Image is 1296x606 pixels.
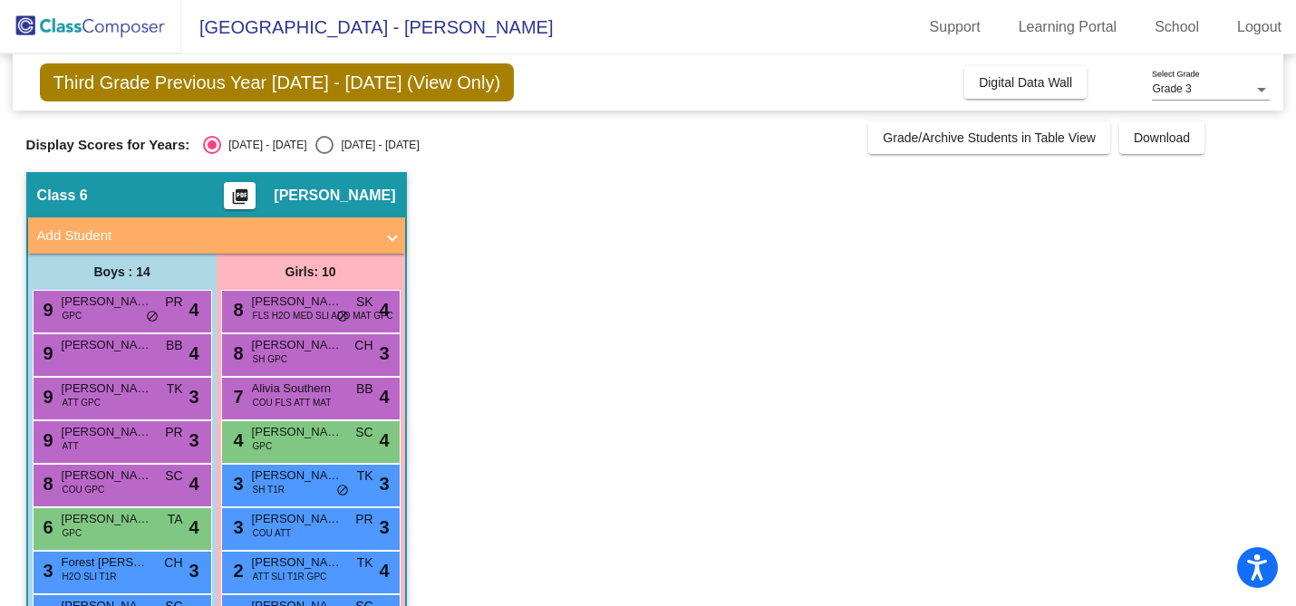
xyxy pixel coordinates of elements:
span: [PERSON_NAME] [62,380,152,398]
a: School [1140,13,1214,42]
span: [PERSON_NAME] [62,336,152,354]
span: GPC [63,309,82,322]
mat-expansion-panel-header: Add Student [28,217,405,254]
span: 4 [379,296,389,323]
span: do_not_disturb_alt [336,310,349,324]
span: 3 [39,561,53,581]
span: CH [354,336,372,355]
span: [PERSON_NAME] [62,423,152,441]
span: [GEOGRAPHIC_DATA] - [PERSON_NAME] [181,13,553,42]
div: [DATE] - [DATE] [334,137,419,153]
a: Logout [1223,13,1296,42]
span: COU ATT [253,526,292,540]
div: Boys : 14 [28,254,217,290]
button: Download [1119,121,1204,154]
span: ATT SLI T1R GPC [253,570,327,583]
span: ATT GPC [63,396,101,409]
span: do_not_disturb_alt [146,310,159,324]
mat-radio-group: Select an option [203,136,419,154]
span: SC [355,423,372,442]
span: Third Grade Previous Year [DATE] - [DATE] (View Only) [40,63,515,101]
span: 8 [229,343,244,363]
span: ATT [63,439,79,453]
span: 3 [379,340,389,367]
span: [PERSON_NAME] [252,423,343,441]
span: FLS H2O MED SLI ADD MAT GPC [253,309,393,322]
span: 4 [189,340,198,367]
span: 9 [39,343,53,363]
span: BB [356,380,373,399]
span: 3 [229,474,244,494]
span: 4 [379,557,389,584]
span: SH T1R [253,483,285,496]
button: Print Students Details [224,182,256,209]
div: Girls: 10 [217,254,405,290]
span: 3 [229,517,244,537]
span: 4 [189,514,198,541]
span: [PERSON_NAME] [252,467,343,485]
button: Digital Data Wall [964,66,1087,99]
span: COU FLS ATT MAT [253,396,332,409]
a: Support [915,13,995,42]
span: PR [165,293,182,312]
span: do_not_disturb_alt [336,484,349,498]
span: Display Scores for Years: [26,137,190,153]
span: TK [357,467,373,486]
span: 9 [39,300,53,320]
span: H2O SLI T1R [63,570,117,583]
span: 3 [379,514,389,541]
a: Learning Portal [1004,13,1132,42]
span: 4 [229,430,244,450]
span: 3 [189,383,198,410]
span: Digital Data Wall [979,75,1072,90]
span: [PERSON_NAME] [252,293,343,311]
span: [PERSON_NAME] [62,510,152,528]
span: SH GPC [253,352,287,366]
span: Grade 3 [1152,82,1191,95]
span: TA [168,510,183,529]
span: 8 [39,474,53,494]
span: TK [167,380,183,399]
span: 4 [189,296,198,323]
span: Grade/Archive Students in Table View [883,130,1096,145]
span: CH [164,553,182,572]
span: [PERSON_NAME] [274,187,395,205]
span: 9 [39,430,53,450]
span: SK [356,293,373,312]
span: 8 [229,300,244,320]
button: Grade/Archive Students in Table View [868,121,1110,154]
span: Alivia Southern [252,380,343,398]
span: 3 [379,470,389,497]
span: Download [1134,130,1190,145]
span: 6 [39,517,53,537]
span: [PERSON_NAME] [252,510,343,528]
span: 4 [189,470,198,497]
span: COU GPC [63,483,105,496]
span: [PERSON_NAME] [62,293,152,311]
mat-icon: picture_as_pdf [229,188,251,213]
span: [PERSON_NAME] [252,553,343,572]
span: GPC [253,439,273,453]
span: PR [355,510,372,529]
span: BB [166,336,183,355]
span: 9 [39,387,53,407]
span: SC [165,467,182,486]
span: [PERSON_NAME] [62,467,152,485]
span: 3 [189,427,198,454]
mat-panel-title: Add Student [37,226,374,246]
span: 4 [379,383,389,410]
span: [PERSON_NAME] [252,336,343,354]
span: 3 [189,557,198,584]
span: TK [357,553,373,572]
span: Forest [PERSON_NAME] [62,553,152,572]
span: GPC [63,526,82,540]
div: [DATE] - [DATE] [221,137,306,153]
span: 4 [379,427,389,454]
span: Class 6 [37,187,88,205]
span: 2 [229,561,244,581]
span: PR [165,423,182,442]
span: 7 [229,387,244,407]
